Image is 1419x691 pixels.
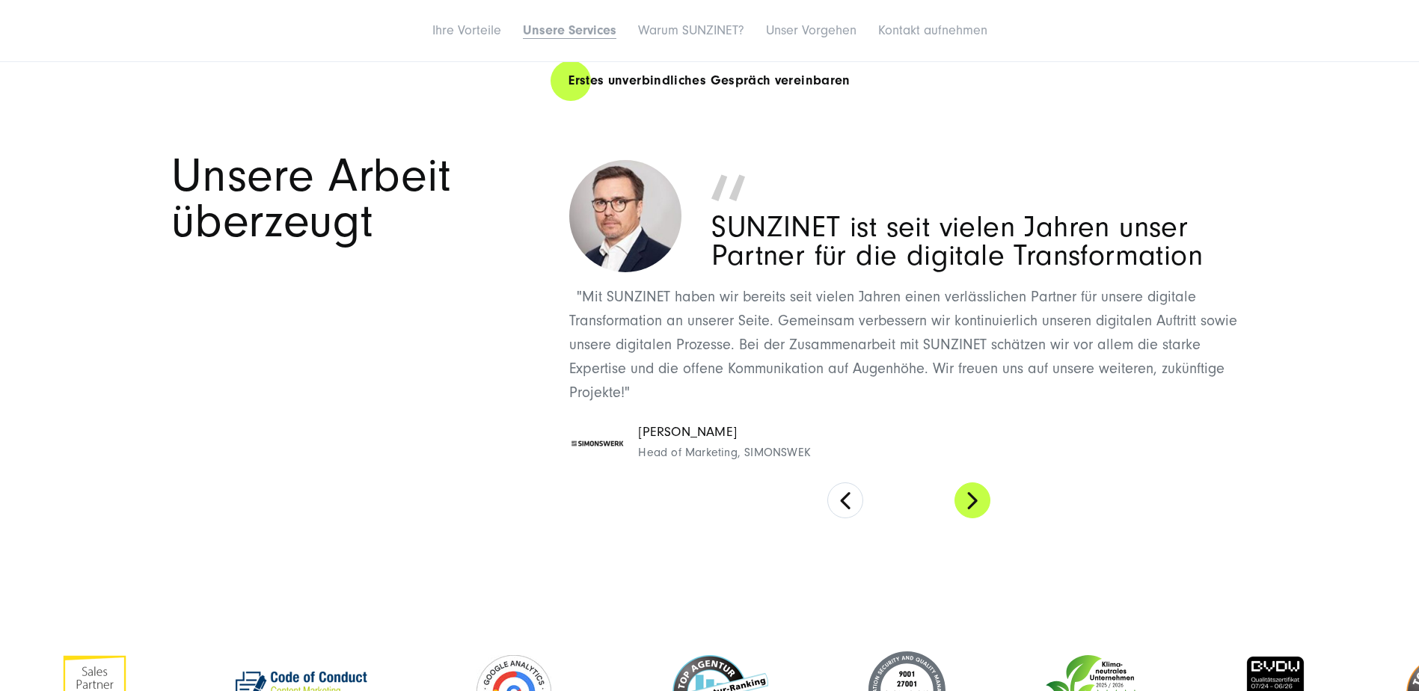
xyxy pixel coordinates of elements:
[878,22,987,38] a: Kontakt aufnehmen
[711,213,1248,270] p: SUNZINET ist seit vielen Jahren unser Partner für die digitale Transformation
[766,22,856,38] a: Unser Vorgehen
[638,22,744,38] a: Warum SUNZINET?
[569,418,626,466] img: SIMONSWEK Logo
[569,285,1248,405] p: "Mit SUNZINET haben wir bereits seit vielen Jahren einen verlässlichen Partner für unsere digital...
[638,443,811,463] span: Head of Marketing, SIMONSWEK
[523,22,616,38] a: Unsere Services
[638,422,811,443] span: [PERSON_NAME]
[171,153,548,245] h3: Unsere Arbeit überzeugt
[569,160,681,272] img: Portrait Carsten Huber
[551,59,868,102] a: Erstes unverbindliches Gespräch vereinbaren
[432,22,501,38] a: Ihre Vorteile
